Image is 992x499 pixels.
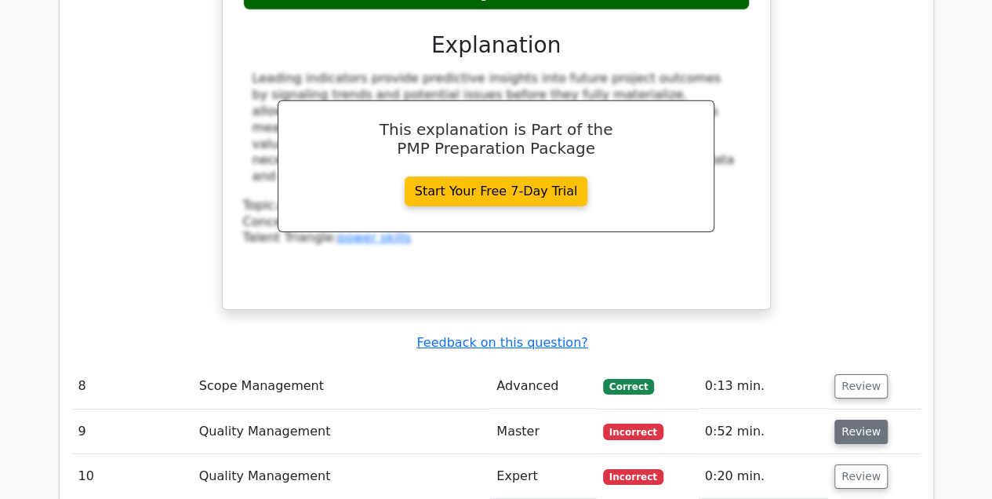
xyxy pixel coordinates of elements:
[243,198,750,214] div: Topic:
[72,454,193,499] td: 10
[243,214,750,231] div: Concept:
[834,374,888,399] button: Review
[834,420,888,444] button: Review
[243,198,750,246] div: Talent Triangle:
[193,454,490,499] td: Quality Management
[193,410,490,454] td: Quality Management
[603,379,654,395] span: Correct
[72,364,193,409] td: 8
[699,364,828,409] td: 0:13 min.
[405,177,588,206] a: Start Your Free 7-Day Trial
[490,364,597,409] td: Advanced
[490,410,597,454] td: Master
[253,32,740,59] h3: Explanation
[699,454,828,499] td: 0:20 min.
[603,469,663,485] span: Incorrect
[834,464,888,489] button: Review
[72,410,193,454] td: 9
[699,410,828,454] td: 0:52 min.
[416,335,587,350] a: Feedback on this question?
[603,424,663,439] span: Incorrect
[253,71,740,185] div: Leading indicators provide predictive insights into future project outcomes by signaling trends a...
[337,230,411,245] a: power skills
[193,364,490,409] td: Scope Management
[490,454,597,499] td: Expert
